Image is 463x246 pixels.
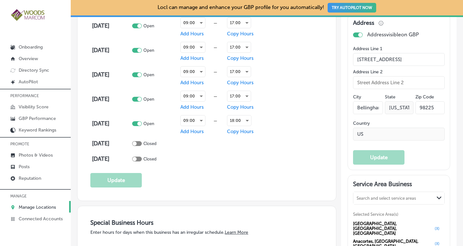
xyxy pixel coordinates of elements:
[353,128,445,141] input: Country
[180,31,204,37] span: Add Hours
[227,42,251,52] div: 17:00
[10,8,46,22] img: 4a29b66a-e5ec-43cd-850c-b989ed1601aaLogo_Horizontal_BerryOlive_1000.jpg
[227,129,254,134] span: Copy Hours
[181,18,205,28] div: 09:00
[205,45,225,50] div: —
[143,141,157,146] p: Closed
[385,94,395,100] label: State
[353,101,383,114] input: City
[353,121,445,126] label: Country
[227,91,251,101] div: 17:00
[90,230,323,235] p: Enter hours for days when this business has an irregular schedule.
[205,118,225,123] div: —
[180,129,204,134] span: Add Hours
[19,116,56,121] p: GBP Performance
[227,67,251,77] div: 17:00
[181,42,205,52] div: 09:00
[353,212,398,217] span: Selected Service Area(s)
[227,18,251,28] div: 17:00
[92,71,131,78] h4: [DATE]
[19,216,63,222] p: Connected Accounts
[19,79,38,85] p: AutoPilot
[92,155,131,162] h4: [DATE]
[227,55,254,61] span: Copy Hours
[143,23,154,28] p: Open
[415,101,445,114] input: Zip Code
[19,68,49,73] p: Directory Sync
[227,115,251,126] div: 18:00
[227,104,254,110] span: Copy Hours
[415,94,434,100] label: Zip Code
[92,47,131,54] h4: [DATE]
[205,69,225,74] div: —
[357,196,416,201] div: Search and select service areas
[328,3,376,13] button: TRY AUTOPILOT NOW
[353,150,404,165] button: Update
[353,221,433,236] span: [GEOGRAPHIC_DATA], [GEOGRAPHIC_DATA], [GEOGRAPHIC_DATA]
[385,101,413,114] input: NY
[353,94,361,100] label: City
[143,157,157,161] p: Closed
[353,180,445,190] h3: Service Area Business
[19,205,56,210] p: Manage Locations
[19,176,41,181] p: Reputation
[205,21,225,25] div: —
[180,80,204,86] span: Add Hours
[353,76,445,89] input: Street Address Line 2
[181,91,205,101] div: 09:00
[353,53,445,66] input: Street Address Line 1
[181,115,205,126] div: 09:00
[143,48,154,53] p: Open
[225,230,248,235] a: Learn More
[19,104,49,110] p: Visibility Score
[92,140,131,147] h4: [DATE]
[205,94,225,99] div: —
[367,32,419,38] p: Address visible on GBP
[19,44,43,50] p: Onboarding
[227,31,254,37] span: Copy Hours
[19,56,38,61] p: Overview
[353,69,445,75] label: Address Line 2
[143,121,154,126] p: Open
[92,120,131,127] h4: [DATE]
[19,127,56,133] p: Keyword Rankings
[143,97,154,102] p: Open
[433,226,441,231] button: (X)
[143,72,154,77] p: Open
[90,219,323,226] h3: Special Business Hours
[353,19,374,26] h3: Address
[353,46,445,51] label: Address Line 1
[180,104,204,110] span: Add Hours
[92,22,131,29] h4: [DATE]
[19,152,53,158] p: Photos & Videos
[92,96,131,103] h4: [DATE]
[181,67,205,77] div: 09:00
[90,173,142,187] button: Update
[180,55,204,61] span: Add Hours
[227,80,254,86] span: Copy Hours
[19,164,30,169] p: Posts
